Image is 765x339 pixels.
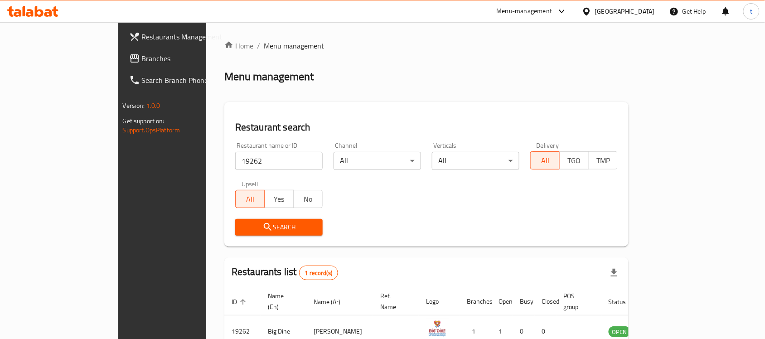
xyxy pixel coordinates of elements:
[460,288,491,315] th: Branches
[232,296,249,307] span: ID
[142,75,239,86] span: Search Branch Phone
[300,269,338,277] span: 1 record(s)
[603,262,625,284] div: Export file
[432,152,519,170] div: All
[563,154,585,167] span: TGO
[491,288,513,315] th: Open
[299,266,339,280] div: Total records count
[559,151,589,169] button: TGO
[142,31,239,42] span: Restaurants Management
[380,291,408,312] span: Ref. Name
[242,181,258,187] label: Upsell
[142,53,239,64] span: Branches
[235,152,323,170] input: Search for restaurant name or ID..
[122,26,246,48] a: Restaurants Management
[235,190,265,208] button: All
[224,69,314,84] h2: Menu management
[537,142,559,149] label: Delivery
[122,48,246,69] a: Branches
[497,6,552,17] div: Menu-management
[595,6,655,16] div: [GEOGRAPHIC_DATA]
[239,193,261,206] span: All
[257,40,260,51] li: /
[235,219,323,236] button: Search
[564,291,591,312] span: POS group
[609,326,631,337] div: OPEN
[123,115,165,127] span: Get support on:
[513,288,535,315] th: Busy
[123,124,180,136] a: Support.OpsPlatform
[419,288,460,315] th: Logo
[264,190,294,208] button: Yes
[314,296,352,307] span: Name (Ar)
[242,222,315,233] span: Search
[609,296,638,307] span: Status
[293,190,323,208] button: No
[123,100,145,111] span: Version:
[297,193,319,206] span: No
[146,100,160,111] span: 1.0.0
[592,154,614,167] span: TMP
[534,154,556,167] span: All
[232,265,338,280] h2: Restaurants list
[530,151,560,169] button: All
[750,6,752,16] span: t
[268,193,290,206] span: Yes
[268,291,295,312] span: Name (En)
[588,151,618,169] button: TMP
[264,40,324,51] span: Menu management
[609,327,631,337] span: OPEN
[122,69,246,91] a: Search Branch Phone
[224,40,629,51] nav: breadcrumb
[235,121,618,134] h2: Restaurant search
[334,152,421,170] div: All
[535,288,557,315] th: Closed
